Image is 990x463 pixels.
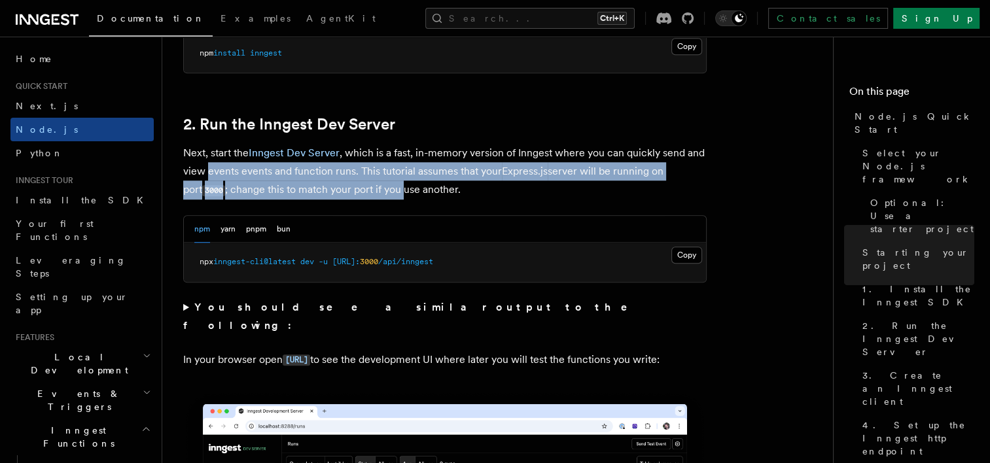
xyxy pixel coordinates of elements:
button: Copy [671,38,702,55]
span: [URL]: [332,257,360,266]
span: 3. Create an Inngest client [862,369,974,408]
a: Python [10,141,154,165]
a: 3. Create an Inngest client [857,364,974,413]
a: 2. Run the Inngest Dev Server [857,314,974,364]
span: Leveraging Steps [16,255,126,279]
kbd: Ctrl+K [597,12,627,25]
span: Install the SDK [16,195,151,205]
span: npm [200,48,213,58]
span: Optional: Use a starter project [870,196,974,235]
span: 1. Install the Inngest SDK [862,283,974,309]
button: bun [277,216,291,243]
span: Inngest Functions [10,424,141,450]
span: npx [200,257,213,266]
button: Toggle dark mode [715,10,747,26]
span: Select your Node.js framework [862,146,974,186]
span: install [213,48,245,58]
a: Sign Up [893,8,980,29]
span: Python [16,148,63,158]
a: Setting up your app [10,285,154,322]
button: npm [194,216,210,243]
a: 1. Install the Inngest SDK [857,277,974,314]
a: Node.js Quick Start [849,105,974,141]
span: AgentKit [306,13,376,24]
span: Examples [221,13,291,24]
p: Next, start the , which is a fast, in-memory version of Inngest where you can quickly send and vi... [183,144,707,199]
a: 4. Set up the Inngest http endpoint [857,413,974,463]
span: Node.js [16,124,78,135]
span: Features [10,332,54,343]
code: [URL] [283,354,310,366]
button: Copy [671,247,702,264]
span: Starting your project [862,246,974,272]
a: 2. Run the Inngest Dev Server [183,115,395,133]
span: Inngest tour [10,175,73,186]
a: Inngest Dev Server [249,146,340,159]
a: Your first Functions [10,212,154,249]
a: Documentation [89,4,213,37]
p: In your browser open to see the development UI where later you will test the functions you write: [183,351,707,369]
span: 4. Set up the Inngest http endpoint [862,419,974,458]
h4: On this page [849,84,974,105]
a: Install the SDK [10,188,154,212]
a: AgentKit [298,4,383,35]
span: Home [16,52,52,65]
summary: You should see a similar output to the following: [183,298,707,335]
span: /api/inngest [378,257,433,266]
span: Events & Triggers [10,387,143,413]
span: Local Development [10,351,143,377]
code: 3000 [202,185,225,196]
span: -u [319,257,328,266]
span: 2. Run the Inngest Dev Server [862,319,974,358]
a: Starting your project [857,241,974,277]
a: Examples [213,4,298,35]
button: pnpm [246,216,266,243]
a: Home [10,47,154,71]
a: Select your Node.js framework [857,141,974,191]
span: Quick start [10,81,67,92]
a: Optional: Use a starter project [865,191,974,241]
span: Node.js Quick Start [855,110,974,136]
span: inngest [250,48,282,58]
span: dev [300,257,314,266]
a: Node.js [10,118,154,141]
button: yarn [221,216,236,243]
button: Inngest Functions [10,419,154,455]
a: Contact sales [768,8,888,29]
button: Events & Triggers [10,382,154,419]
span: Your first Functions [16,218,94,242]
span: Documentation [97,13,205,24]
button: Local Development [10,345,154,382]
span: 3000 [360,257,378,266]
span: Setting up your app [16,292,128,315]
a: Leveraging Steps [10,249,154,285]
a: Next.js [10,94,154,118]
strong: You should see a similar output to the following: [183,301,646,332]
button: Search...Ctrl+K [425,8,635,29]
span: inngest-cli@latest [213,257,296,266]
span: Next.js [16,101,78,111]
a: [URL] [283,353,310,366]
